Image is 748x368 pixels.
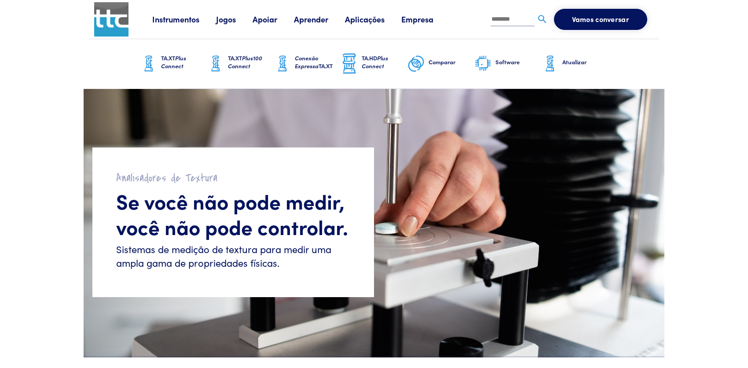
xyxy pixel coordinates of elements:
font: Plus Connect [362,54,388,70]
a: Empresa [401,14,450,25]
img: ta-xt-graphic.png [140,53,158,75]
a: Atualizar [541,39,608,88]
font: Conexão Expressa [295,54,319,70]
font: TA.HD [362,54,377,62]
font: Jogos [216,14,236,25]
font: Sistemas de medição de textura para medir uma ampla gama de propriedades físicas. [116,242,331,269]
img: ttc_logo_1x1_v1.0.png [94,2,128,37]
font: Se você não pode medir, você não pode controlar. [116,187,348,240]
font: Comparar [429,58,455,66]
font: TA.XT [228,54,242,62]
font: Software [495,58,520,66]
font: Analisadores de Textura [116,170,217,186]
a: TA.HDPlus Connect [341,39,407,88]
a: Software [474,39,541,88]
font: Vamos conversar [572,14,630,24]
a: Instrumentos [152,14,216,25]
a: Conexão ExpressaTA.XT [274,39,341,88]
img: ta-xt-graphic.png [274,53,291,75]
img: compare-graphic.png [407,53,425,75]
font: Aplicações [345,14,385,25]
img: ta-xt-graphic.png [207,53,224,75]
font: TA.XT [161,54,175,62]
font: Apoiar [253,14,277,25]
font: Atualizar [562,58,587,66]
a: TA.XTPlus100 Connect [207,39,274,88]
font: Instrumentos [152,14,199,25]
a: Comparar [407,39,474,88]
a: Jogos [216,14,253,25]
img: software-graphic.png [474,55,492,73]
button: Vamos conversar [554,9,648,30]
a: Apoiar [253,14,294,25]
a: Aplicações [345,14,401,25]
img: ta-hd-graphic.png [341,52,358,75]
font: Aprender [294,14,328,25]
a: Aprender [294,14,345,25]
font: Empresa [401,14,433,25]
img: ta-xt-graphic.png [541,53,559,75]
font: Plus100 Connect [228,54,262,70]
font: Plus Connect [161,54,186,70]
a: TA.XTPlus Connect [140,39,207,88]
font: TA.XT [319,62,333,70]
